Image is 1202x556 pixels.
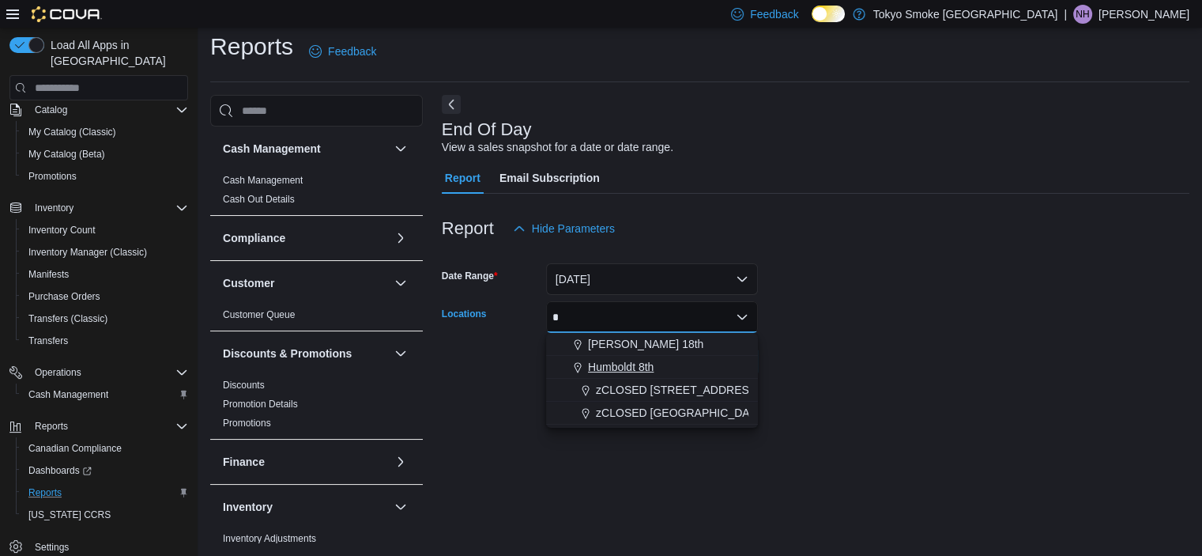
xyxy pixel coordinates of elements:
span: Dashboards [22,461,188,480]
h3: Compliance [223,230,285,246]
button: Reports [28,417,74,436]
button: Inventory [28,199,80,217]
span: Inventory Count [22,221,188,240]
button: Inventory [391,497,410,516]
button: [US_STATE] CCRS [16,504,194,526]
button: Customer [391,274,410,293]
span: NH [1076,5,1089,24]
button: Cash Management [391,139,410,158]
span: Purchase Orders [22,287,188,306]
span: My Catalog (Classic) [22,123,188,142]
a: Transfers [22,331,74,350]
a: Canadian Compliance [22,439,128,458]
span: Inventory Count [28,224,96,236]
span: Customer Queue [223,308,295,321]
button: zCLOSED [GEOGRAPHIC_DATA] [546,402,758,425]
button: Reports [16,482,194,504]
button: Customer [223,275,388,291]
span: My Catalog (Classic) [28,126,116,138]
div: Naomi Humenny [1073,5,1092,24]
h3: End Of Day [442,120,532,139]
span: [US_STATE] CCRS [28,509,111,521]
span: Promotions [223,417,271,429]
button: Discounts & Promotions [391,344,410,363]
a: Inventory Adjustments [223,533,316,544]
button: Compliance [223,230,388,246]
h1: Reports [210,31,293,62]
span: Catalog [35,104,67,116]
img: Cova [32,6,102,22]
span: Feedback [328,43,376,59]
button: Inventory [3,197,194,219]
button: Operations [3,361,194,384]
button: zCLOSED [STREET_ADDRESS] [546,379,758,402]
button: Hide Parameters [507,213,621,244]
button: Cash Management [223,141,388,157]
span: Catalog [28,100,188,119]
span: Reports [28,417,188,436]
span: Washington CCRS [22,505,188,524]
span: Dashboards [28,464,92,477]
a: Transfers (Classic) [22,309,114,328]
a: Purchase Orders [22,287,107,306]
span: Discounts [223,379,265,391]
button: Inventory Manager (Classic) [16,241,194,263]
button: Catalog [3,99,194,121]
button: Compliance [391,229,410,248]
a: [US_STATE] CCRS [22,505,117,524]
span: Manifests [22,265,188,284]
span: Inventory Adjustments [223,532,316,545]
p: [PERSON_NAME] [1098,5,1189,24]
span: Manifests [28,268,69,281]
button: Transfers (Classic) [16,308,194,330]
a: Dashboards [16,460,194,482]
span: zCLOSED [GEOGRAPHIC_DATA] [596,405,765,421]
a: Reports [22,483,68,502]
button: Canadian Compliance [16,437,194,460]
button: Inventory Count [16,219,194,241]
a: Manifests [22,265,75,284]
span: Operations [28,363,188,382]
button: Next [442,95,461,114]
button: Purchase Orders [16,286,194,308]
span: Canadian Compliance [22,439,188,458]
button: My Catalog (Classic) [16,121,194,143]
span: Inventory [28,199,188,217]
h3: Finance [223,454,265,470]
span: Canadian Compliance [28,442,122,455]
span: Humboldt 8th [588,359,654,375]
div: View a sales snapshot for a date or date range. [442,139,673,156]
a: Inventory Count [22,221,102,240]
button: Catalog [28,100,73,119]
a: My Catalog (Beta) [22,145,111,164]
label: Locations [442,308,487,320]
span: My Catalog (Beta) [22,145,188,164]
a: My Catalog (Classic) [22,123,122,142]
span: Email Subscription [499,162,600,194]
button: [PERSON_NAME] 18th [546,333,758,356]
a: Cash Out Details [223,194,295,205]
span: Reports [28,486,62,499]
span: Cash Management [223,174,303,187]
button: My Catalog (Beta) [16,143,194,165]
a: Feedback [303,36,382,67]
span: Cash Management [28,388,108,401]
a: Promotions [223,418,271,429]
h3: Customer [223,275,274,291]
label: Date Range [442,270,498,282]
button: Cash Management [16,384,194,406]
button: Reports [3,415,194,437]
span: [PERSON_NAME] 18th [588,336,703,352]
span: My Catalog (Beta) [28,148,105,161]
span: Cash Management [22,385,188,404]
h3: Discounts & Promotions [223,346,352,361]
button: Finance [223,454,388,470]
a: Cash Management [223,175,303,186]
span: Transfers (Classic) [28,312,107,325]
button: Promotions [16,165,194,187]
span: Feedback [750,6,798,22]
span: Inventory Manager (Classic) [28,246,147,259]
span: Promotion Details [223,398,298,410]
button: Humboldt 8th [546,356,758,379]
button: Inventory [223,499,388,515]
